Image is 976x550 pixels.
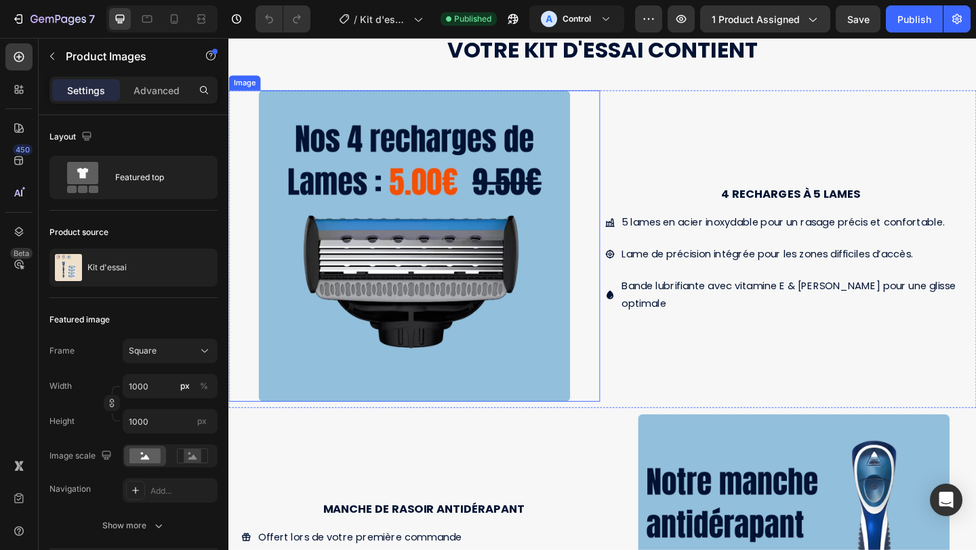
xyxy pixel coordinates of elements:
div: Navigation [49,483,91,495]
p: Kit d'essai [87,263,127,272]
div: Featured image [49,314,110,326]
h3: Control [563,12,591,26]
div: Beta [10,248,33,259]
div: Undo/Redo [256,5,310,33]
img: product feature img [55,254,82,281]
p: Advanced [134,83,180,98]
p: 5 lames en acier inoxydable pour un rasage précis et confortable. [428,191,811,211]
div: Featured top [115,162,198,193]
span: Save [847,14,870,25]
button: 1 product assigned [700,5,830,33]
div: px [180,380,190,392]
span: px [197,416,207,426]
label: Frame [49,345,75,357]
p: Product Images [66,48,181,64]
span: Square [129,345,157,357]
span: Published [454,13,491,25]
span: 4 recharges à 5 lames [536,161,687,178]
button: 7 [5,5,101,33]
div: Image scale [49,447,115,465]
div: % [200,380,208,392]
div: Layout [49,128,95,146]
span: / [354,12,357,26]
p: 7 [89,11,95,27]
p: Settings [67,83,105,98]
strong: Manche de rasoir antidérapant [103,503,322,520]
label: Height [49,415,75,427]
p: Bande lubrifiante avec vitamine E & [PERSON_NAME] pour une glisse optimale [428,260,811,299]
button: Publish [886,5,943,33]
div: Open Intercom Messenger [930,484,962,516]
input: px% [123,374,218,398]
div: Product source [49,226,108,238]
p: Lame de précision intégrée pour les zones difficiles d’accès. [428,226,811,245]
span: 1 product assigned [712,12,800,26]
button: Square [123,339,218,363]
div: Publish [897,12,931,26]
button: AControl [529,5,624,33]
div: Add... [150,485,214,497]
p: A [546,12,552,26]
label: Width [49,380,72,392]
span: Kit d'essai - JustR [360,12,408,26]
div: 450 [13,144,33,155]
input: px [123,409,218,433]
div: Show more [102,519,165,532]
button: % [177,378,193,394]
button: Show more [49,513,218,538]
button: px [196,378,212,394]
iframe: Design area [228,38,976,550]
button: Save [836,5,880,33]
